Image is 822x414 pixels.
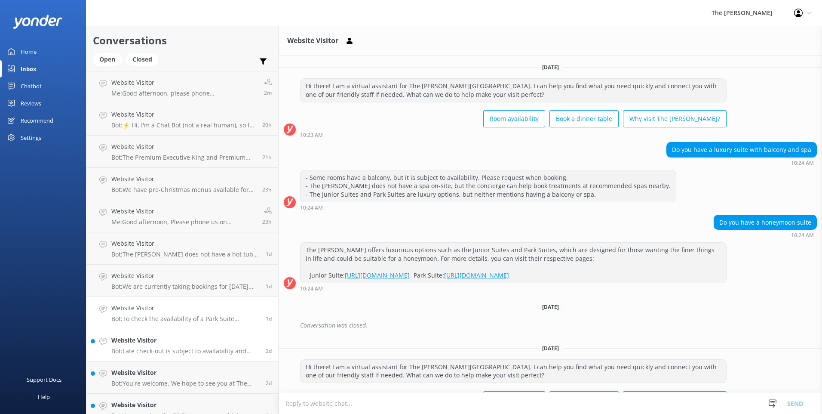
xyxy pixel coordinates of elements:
[21,112,53,129] div: Recommend
[262,218,272,226] span: Oct 09 2025 02:21pm (UTC +13:00) Pacific/Auckland
[284,318,817,333] div: 2025-07-20T20:02:55.210
[111,90,258,97] p: Me: Good afternoon, please phone [PHONE_NUMBER] and we will get this sorted for you
[126,53,159,66] div: Closed
[300,205,323,210] strong: 10:24 AM
[21,60,37,77] div: Inbox
[266,283,272,290] span: Oct 08 2025 10:00pm (UTC +13:00) Pacific/Auckland
[111,315,259,323] p: Bot: To check the availability of a Park Suite between [DATE] and [DATE], please visit [URL][DOMA...
[300,204,676,210] div: Jul 20 2025 10:24am (UTC +13:00) Pacific/Auckland
[301,79,726,102] div: Hi there! I am a virtual assistant for The [PERSON_NAME][GEOGRAPHIC_DATA]. I can help you find wh...
[714,215,816,230] div: Do you have a honeymoon suite
[21,95,41,112] div: Reviews
[111,250,259,258] p: Bot: The [PERSON_NAME] does not have a hot tub or spa on-site. However, the Park Suites offer a s...
[111,271,259,281] h4: Website Visitor
[266,347,272,355] span: Oct 08 2025 01:13pm (UTC +13:00) Pacific/Auckland
[483,110,545,127] button: Room availability
[483,391,545,408] button: Room availability
[111,336,259,345] h4: Website Visitor
[266,250,272,258] span: Oct 09 2025 12:34pm (UTC +13:00) Pacific/Auckland
[86,200,278,232] a: Website VisitorMe:Good afternoon, Please phone us on [PHONE_NUMBER] and we can sort all of the ab...
[111,78,258,87] h4: Website Visitor
[86,168,278,200] a: Website VisitorBot:We have pre-Christmas menus available for events, high tea, private dining, an...
[111,239,259,248] h4: Website Visitor
[287,35,338,46] h3: Website Visitor
[549,391,619,408] button: Book a dinner table
[86,103,278,136] a: Website VisitorBot:⚡ Hi, I'm a Chat Bot (not a real human), so I don't have all the answers. I do...
[86,136,278,168] a: Website VisitorBot:The Premium Executive King and Premium Executive Twin rooms both have a size o...
[549,110,619,127] button: Book a dinner table
[86,297,278,329] a: Website VisitorBot:To check the availability of a Park Suite between [DATE] and [DATE], please vi...
[266,315,272,322] span: Oct 08 2025 08:52pm (UTC +13:00) Pacific/Auckland
[666,160,817,166] div: Jul 20 2025 10:24am (UTC +13:00) Pacific/Auckland
[93,53,122,66] div: Open
[667,142,816,157] div: Do you have a luxury suite with balcony and spa
[537,345,564,352] span: [DATE]
[623,110,727,127] button: Why visit The [PERSON_NAME]?
[300,318,817,333] div: Conversation was closed.
[21,43,37,60] div: Home
[300,285,727,291] div: Jul 20 2025 10:24am (UTC +13:00) Pacific/Auckland
[13,15,62,29] img: yonder-white-logo.png
[791,233,814,238] strong: 10:24 AM
[300,133,323,138] strong: 10:23 AM
[111,380,259,387] p: Bot: You're welcome. We hope to see you at The [PERSON_NAME][GEOGRAPHIC_DATA] soon.
[111,347,259,355] p: Bot: Late check-out is subject to availability and may incur day charges after 11:00am. Please co...
[21,129,41,146] div: Settings
[111,174,256,184] h4: Website Visitor
[444,271,509,279] a: [URL][DOMAIN_NAME]
[86,361,278,394] a: Website VisitorBot:You're welcome. We hope to see you at The [PERSON_NAME][GEOGRAPHIC_DATA] soon.2d
[300,286,323,291] strong: 10:24 AM
[27,371,61,388] div: Support Docs
[266,380,272,387] span: Oct 08 2025 11:31am (UTC +13:00) Pacific/Auckland
[111,186,256,194] p: Bot: We have pre-Christmas menus available for events, high tea, private dining, and in 50 Bistro...
[623,391,727,408] button: Why visit The [PERSON_NAME]?
[93,54,126,64] a: Open
[111,400,259,410] h4: Website Visitor
[21,77,42,95] div: Chatbot
[111,368,259,377] h4: Website Visitor
[301,243,726,282] div: The [PERSON_NAME] offers luxurious options such as the Junior Suites and Park Suites, which are d...
[111,154,256,161] p: Bot: The Premium Executive King and Premium Executive Twin rooms both have a size of 29.3 square ...
[111,218,256,226] p: Me: Good afternoon, Please phone us on [PHONE_NUMBER] and we can sort all of the above questions ...
[300,132,727,138] div: Jul 20 2025 10:23am (UTC +13:00) Pacific/Auckland
[111,283,259,290] p: Bot: We are currently taking bookings for [DATE] lunch. For inquiries about the menu or to make a...
[111,121,256,129] p: Bot: ⚡ Hi, I'm a Chat Bot (not a real human), so I don't have all the answers. I don't have the a...
[264,89,272,96] span: Oct 10 2025 01:50pm (UTC +13:00) Pacific/Auckland
[86,232,278,265] a: Website VisitorBot:The [PERSON_NAME] does not have a hot tub or spa on-site. However, the Park Su...
[111,142,256,151] h4: Website Visitor
[111,110,256,119] h4: Website Visitor
[301,360,726,383] div: Hi there! I am a virtual assistant for The [PERSON_NAME][GEOGRAPHIC_DATA]. I can help you find wh...
[537,303,564,311] span: [DATE]
[537,64,564,71] span: [DATE]
[86,265,278,297] a: Website VisitorBot:We are currently taking bookings for [DATE] lunch. For inquiries about the men...
[262,154,272,161] span: Oct 09 2025 04:42pm (UTC +13:00) Pacific/Auckland
[38,388,50,405] div: Help
[111,207,256,216] h4: Website Visitor
[301,170,676,202] div: - Some rooms have a balcony, but it is subject to availability. Please request when booking. - Th...
[714,232,817,238] div: Jul 20 2025 10:24am (UTC +13:00) Pacific/Auckland
[111,303,259,313] h4: Website Visitor
[86,71,278,103] a: Website VisitorMe:Good afternoon, please phone [PHONE_NUMBER] and we will get this sorted for you2m
[93,32,272,49] h2: Conversations
[262,186,272,193] span: Oct 09 2025 02:51pm (UTC +13:00) Pacific/Auckland
[345,271,410,279] a: [URL][DOMAIN_NAME]
[126,54,163,64] a: Closed
[791,161,814,166] strong: 10:24 AM
[86,329,278,361] a: Website VisitorBot:Late check-out is subject to availability and may incur day charges after 11:0...
[262,121,272,129] span: Oct 09 2025 05:02pm (UTC +13:00) Pacific/Auckland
